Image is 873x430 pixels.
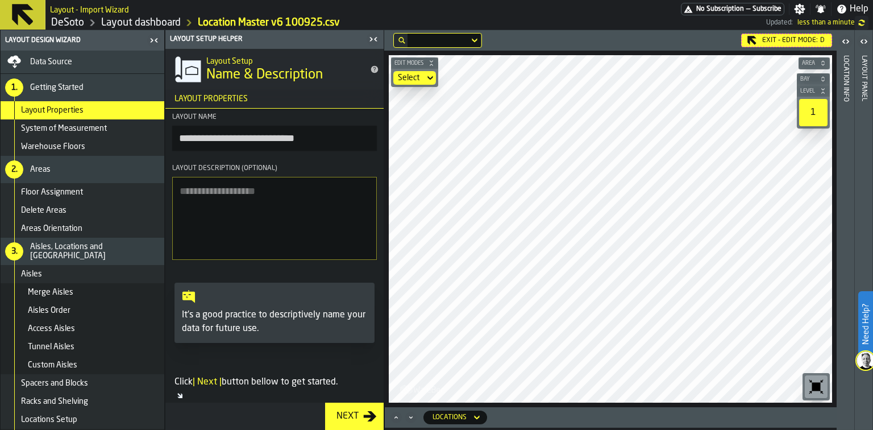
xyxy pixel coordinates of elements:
div: DropdownMenuValue-none [393,71,436,85]
div: Layout panel [860,53,868,427]
span: Merge Aisles [28,288,73,297]
h3: title-section-Layout Properties [165,90,384,109]
h2: Sub Title [206,55,361,66]
button: Maximize [389,412,403,423]
a: logo-header [391,378,455,400]
p: It's a good practice to descriptively name your data for future use. [182,308,367,336]
li: menu System of Measurement [1,119,164,138]
span: Getting Started [30,83,84,92]
span: Edit Modes [392,60,426,67]
span: D [820,36,825,44]
a: link-to-/wh/i/53489ce4-9a4e-4130-9411-87a947849922/pricing/ [681,3,784,15]
span: Areas Orientation [21,224,82,233]
div: button-toolbar-undefined [797,97,830,129]
h2: Sub Title [50,3,129,15]
div: Next [332,410,363,423]
span: Subscribe [753,5,781,13]
label: button-toolbar-Layout Name [172,113,377,151]
label: button-toggle-Close me [146,34,162,47]
label: button-toggle-undefined [855,16,868,30]
span: Areas [30,165,51,174]
span: Warehouse Floors [21,142,85,151]
a: link-to-/wh/i/53489ce4-9a4e-4130-9411-87a947849922/designer [101,16,181,29]
span: Racks and Shelving [21,397,88,406]
label: button-toggle-Close me [365,32,381,46]
span: Layout Properties [21,106,84,115]
div: Layout Design Wizard [3,36,146,44]
label: button-toggle-Open [838,32,854,53]
button: button- [797,85,830,97]
span: Bay [798,76,817,82]
li: menu Getting Started [1,74,164,101]
li: menu Floor Assignment [1,183,164,201]
span: | Next | [193,378,222,387]
div: button-toolbar-undefined [803,373,830,400]
div: Location Info [842,53,850,427]
span: Spacers and Blocks [21,379,88,388]
span: Area [800,60,817,67]
span: No Subscription [696,5,744,13]
li: menu Aisles, Locations and Bays [1,238,164,265]
button: button- [797,73,830,85]
a: link-to-/wh/i/53489ce4-9a4e-4130-9411-87a947849922/import/layout/d98fc93f-fd98-416f-add9-88717f7c... [198,16,340,29]
span: Custom Aisles [28,361,77,370]
li: menu Areas [1,156,164,183]
div: DropdownMenuValue-locations [433,414,467,421]
label: button-toggle-Notifications [810,3,831,15]
span: Tunnel Aisles [28,342,74,352]
div: Layout Name [172,113,377,121]
div: Exit - Edit Mode: [741,34,832,47]
span: Access Aisles [28,324,75,333]
span: Data Source [30,57,72,67]
div: 2. [5,160,23,179]
li: menu Locations Setup [1,411,164,429]
li: menu Warehouse Floors [1,138,164,156]
nav: Breadcrumb [50,16,408,30]
span: 10/9/2025, 4:36:10 PM [797,19,855,27]
div: title-Name & Description [165,49,384,90]
span: Aisles [21,270,42,279]
span: Name & Description [206,66,323,84]
span: Layout Description (Optional) [172,165,277,172]
label: button-toggle-Settings [789,3,810,15]
li: menu Delete Areas [1,201,164,220]
span: Locations Setup [21,415,77,424]
p: Click button bellow to get started. [174,375,375,389]
button: button-Next [325,403,384,430]
div: DropdownMenuValue-none [398,73,420,82]
span: Floor Assignment [21,188,83,197]
span: Layout Properties [165,94,248,104]
button: button- [799,57,830,69]
header: Layout Setup Helper [165,30,384,49]
button: Minimize [404,412,418,423]
div: 1 [799,99,828,126]
header: Location Info [837,30,854,430]
div: DropdownMenuValue-locations [423,411,487,424]
li: menu Merge Aisles [1,283,164,301]
button: button- [391,57,438,69]
input: button-toolbar-Layout Name [172,126,377,151]
span: Level [798,88,817,94]
svg: Reset zoom and position [807,378,825,396]
li: menu Aisles Order [1,301,164,320]
li: menu Aisles [1,265,164,283]
label: button-toggle-Help [832,2,873,16]
li: menu Tunnel Aisles [1,338,164,356]
span: System of Measurement [21,124,107,133]
span: Aisles, Locations and [GEOGRAPHIC_DATA] [30,242,160,261]
div: Menu Subscription [681,3,784,15]
li: menu Areas Orientation [1,220,164,238]
div: 3. [5,242,23,261]
li: menu Access Aisles [1,320,164,338]
li: menu Racks and Shelving [1,392,164,411]
header: Layout Design Wizard [1,30,164,51]
textarea: Layout Description (Optional) [172,177,377,260]
li: menu Data Source [1,51,164,74]
span: Delete Areas [21,206,66,215]
span: — [746,5,750,13]
header: Layout panel [855,30,872,430]
span: Aisles Order [28,306,70,315]
label: button-toggle-Open [856,32,872,53]
div: Layout Setup Helper [168,35,365,43]
a: link-to-/wh/i/53489ce4-9a4e-4130-9411-87a947849922 [51,16,84,29]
